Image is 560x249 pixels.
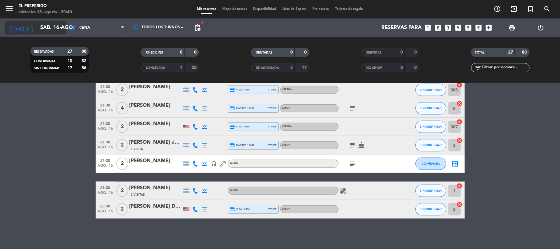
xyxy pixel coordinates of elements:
i: credit_card [230,124,235,130]
strong: 0 [414,66,418,70]
span: SALON [282,144,291,146]
div: [PERSON_NAME] Da Pieve [129,203,182,211]
div: [PERSON_NAME] [129,157,182,165]
i: cancel [457,201,463,207]
i: looks_one [424,24,432,32]
i: arrow_drop_down [57,24,65,31]
strong: 0 [400,50,403,54]
strong: 0 [290,50,293,54]
button: CONFIRMADA [415,158,446,170]
i: power_settings_new [537,24,545,31]
span: CANCELADA [146,66,165,70]
strong: 0 [414,50,418,54]
span: CONFIRMADA [422,162,440,165]
span: stripe [268,125,277,129]
i: cake [358,142,365,149]
i: looks_two [434,24,442,32]
span: CHECK INS [146,51,163,54]
span: stripe [268,88,277,92]
i: credit_card [230,106,235,111]
span: ago. 16 [98,209,113,216]
i: looks_6 [475,24,483,32]
strong: 32 [81,59,88,63]
i: looks_5 [465,24,473,32]
span: ago. 16 [98,145,113,152]
i: turned_in_not [527,5,534,13]
strong: 27 [508,50,513,54]
span: stripe [268,106,277,110]
span: ago. 16 [98,191,113,198]
strong: 27 [67,49,72,54]
i: credit_card [230,207,235,212]
i: cancel [457,100,463,106]
i: credit_card [230,143,235,148]
div: miércoles 13. agosto - 20:40 [18,9,72,15]
span: fiber_manual_record [201,21,204,24]
strong: 56 [81,66,88,70]
span: 21:30 [98,120,113,127]
strong: 0 [194,50,198,54]
span: SIN CONFIRMAR [420,143,442,147]
button: SIN CONFIRMAR [415,139,446,151]
i: add_box [485,24,493,32]
i: [DATE] [5,21,37,34]
span: SIN CONFIRMAR [420,106,442,110]
div: [PERSON_NAME] [129,83,182,91]
span: 2 [116,121,128,133]
span: RE AGENDADA [256,66,279,70]
span: print [508,24,515,31]
input: Filtrar por nombre... [482,64,529,71]
span: SALON [282,208,291,210]
span: SENTADAS [256,51,273,54]
span: 2 [116,203,128,215]
span: 23:30 [98,202,113,209]
span: SIN CONFIRMAR [34,67,59,70]
span: Mis reservas [194,7,219,11]
strong: 17 [67,66,72,70]
strong: 88 [522,50,528,54]
span: visa * 6336 [230,207,250,212]
span: 2 Visitas [131,192,145,197]
span: 21:30 [98,138,113,145]
i: headset_mic [211,161,217,167]
div: El Preferido [18,3,72,9]
strong: 10 [67,59,72,63]
i: cancel [457,119,463,125]
span: pending_actions [194,24,201,31]
span: Lista de Espera [279,7,309,11]
i: exit_to_app [510,5,518,13]
div: LOG OUT [526,18,555,37]
span: master * 7292 [230,106,255,111]
i: looks_4 [455,24,463,32]
span: SIN CONFIRMAR [420,125,442,128]
span: SIN CONFIRMAR [420,207,442,211]
span: master * 3631 [230,143,255,148]
span: 2 [116,185,128,197]
div: [PERSON_NAME] [129,102,182,110]
span: 21:30 [98,157,113,164]
span: Cena [79,26,90,30]
span: SALON [282,107,291,109]
strong: 17 [302,66,308,70]
span: SIN CONFIRMAR [420,88,442,91]
div: [PERSON_NAME] [129,120,182,128]
span: ago. 16 [98,108,113,115]
span: 23:30 [98,184,113,191]
i: cancel [457,137,463,143]
span: SALON [230,189,239,192]
button: SIN CONFIRMAR [415,203,446,215]
strong: 0 [180,50,183,54]
i: add_circle_outline [494,5,501,13]
i: credit_card [230,87,235,93]
span: TOTAL [475,51,484,54]
strong: 22 [192,66,198,70]
span: Reservas para [382,25,422,31]
i: border_all [452,160,459,167]
i: healing [340,187,347,195]
span: stripe [268,143,277,147]
span: 2 [116,84,128,96]
span: stripe [268,207,277,211]
span: 4 [116,102,128,114]
strong: 0 [400,66,403,70]
span: visa * 0916 [230,124,250,130]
